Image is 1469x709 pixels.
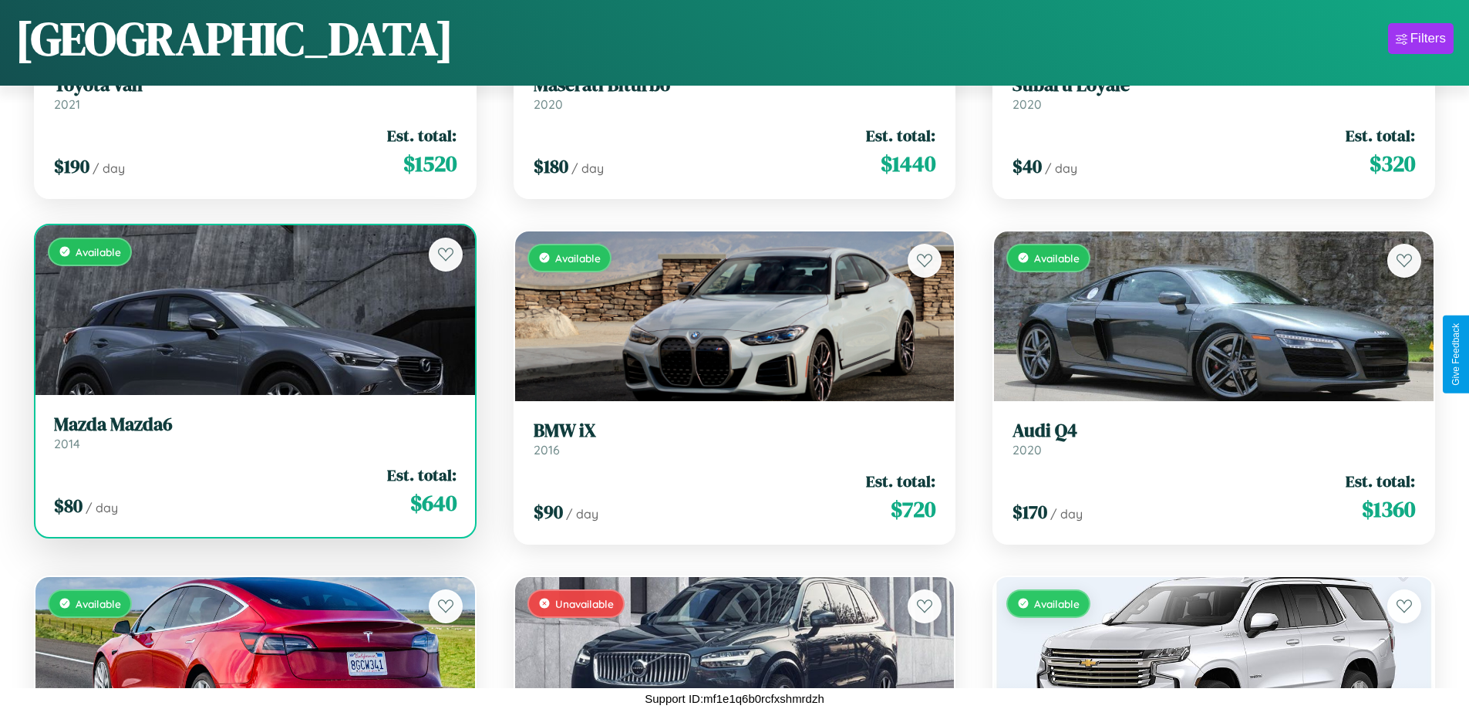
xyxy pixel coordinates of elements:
span: Est. total: [866,124,935,147]
a: Mazda Mazda62014 [54,414,457,451]
span: 2014 [54,436,80,451]
span: Available [1034,252,1080,265]
span: 2021 [54,96,80,112]
h3: Toyota Van [54,74,457,96]
div: Give Feedback [1450,323,1461,386]
p: Support ID: mf1e1q6b0rcfxshmrdzh [645,688,824,709]
span: 2020 [534,96,563,112]
span: $ 40 [1012,154,1042,179]
span: Est. total: [866,470,935,492]
span: $ 320 [1370,148,1415,179]
h3: Audi Q4 [1012,420,1415,442]
a: Toyota Van2021 [54,74,457,112]
span: Est. total: [1346,470,1415,492]
span: / day [93,160,125,176]
span: / day [1045,160,1077,176]
span: $ 640 [410,488,457,518]
h3: Maserati Biturbo [534,74,936,96]
span: / day [86,500,118,515]
h3: Subaru Loyale [1012,74,1415,96]
a: Subaru Loyale2020 [1012,74,1415,112]
span: $ 90 [534,499,563,525]
span: 2020 [1012,442,1042,457]
span: $ 720 [891,494,935,525]
a: Maserati Biturbo2020 [534,74,936,112]
span: 2020 [1012,96,1042,112]
span: $ 170 [1012,499,1047,525]
span: $ 1520 [403,148,457,179]
span: Est. total: [387,464,457,486]
span: 2016 [534,442,560,457]
span: / day [1050,506,1083,522]
span: $ 80 [54,493,83,518]
h1: [GEOGRAPHIC_DATA] [15,7,453,70]
a: BMW iX2016 [534,420,936,457]
span: Available [555,252,601,265]
h3: BMW iX [534,420,936,442]
span: / day [571,160,604,176]
span: $ 1360 [1362,494,1415,525]
span: / day [566,506,598,522]
span: Unavailable [555,597,614,610]
span: Est. total: [1346,124,1415,147]
h3: Mazda Mazda6 [54,414,457,436]
a: Audi Q42020 [1012,420,1415,457]
span: Available [1034,597,1080,610]
span: Available [76,245,121,258]
span: $ 1440 [881,148,935,179]
span: Available [76,597,121,610]
div: Filters [1410,31,1446,46]
button: Filters [1388,23,1454,54]
span: $ 190 [54,154,89,179]
span: $ 180 [534,154,568,179]
span: Est. total: [387,124,457,147]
